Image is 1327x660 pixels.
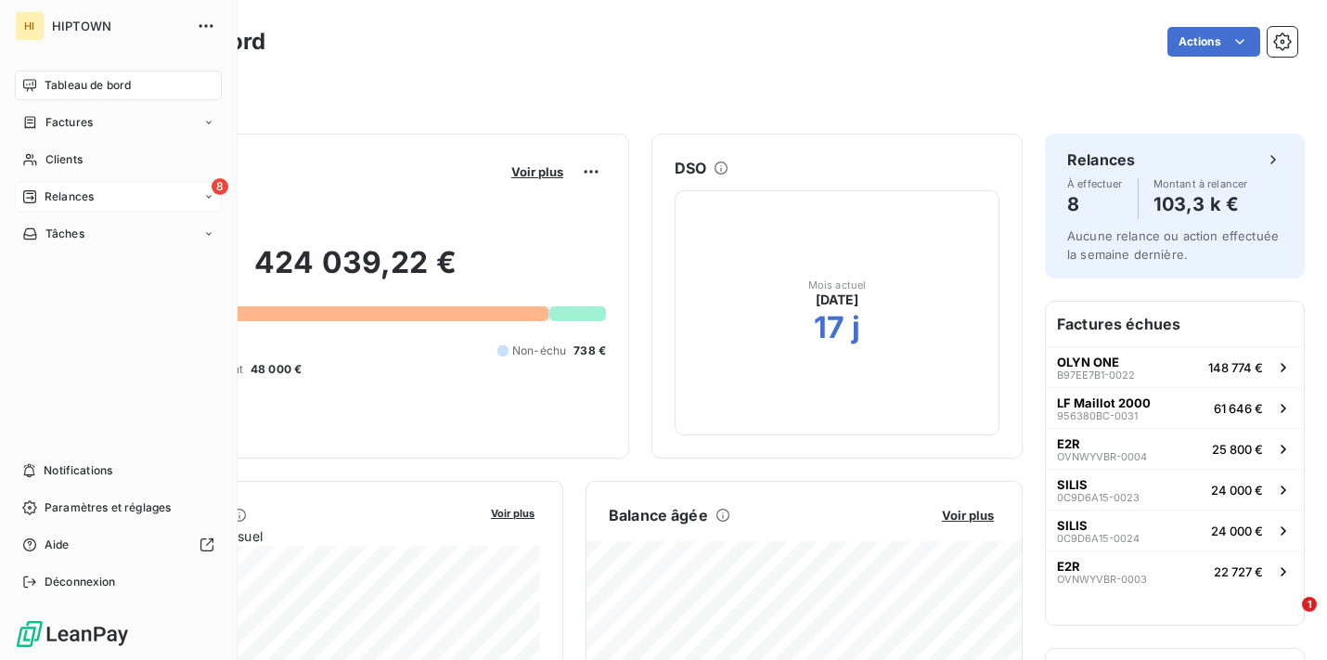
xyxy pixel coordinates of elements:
button: LF Maillot 2000956380BC-003161 646 € [1046,387,1304,428]
button: Actions [1167,27,1260,57]
span: 25 800 € [1212,442,1263,457]
button: SILIS0C9D6A15-002424 000 € [1046,510,1304,550]
span: 956380BC-0031 [1057,410,1138,421]
span: 0C9D6A15-0024 [1057,533,1140,544]
span: Tâches [45,226,84,242]
h2: 424 039,22 € [105,244,606,300]
span: Aide [45,537,70,553]
span: E2R [1057,559,1080,574]
span: 24 000 € [1211,483,1263,498]
span: 22 727 € [1214,564,1263,579]
span: E2R [1057,436,1080,451]
span: LF Maillot 2000 [1057,395,1151,410]
button: Voir plus [936,507,999,524]
button: E2ROVNWYVBR-000425 800 € [1046,428,1304,469]
span: 148 774 € [1208,360,1263,375]
span: Clients [45,151,83,168]
span: Chiffre d'affaires mensuel [105,526,478,546]
img: Logo LeanPay [15,619,130,649]
span: 61 646 € [1214,401,1263,416]
span: Non-échu [512,343,566,359]
span: Voir plus [511,164,563,179]
span: 0C9D6A15-0023 [1057,492,1140,503]
span: Tableau de bord [45,77,131,94]
span: OLYN ONE [1057,355,1119,369]
span: Paramètres et réglages [45,499,171,516]
span: 738 € [573,343,606,359]
span: Factures [45,114,93,131]
span: OVNWYVBR-0003 [1057,574,1147,585]
span: Mois actuel [808,279,867,291]
h6: Relances [1067,149,1135,171]
span: Montant à relancer [1153,178,1248,189]
span: HIPTOWN [52,19,186,33]
span: Déconnexion [45,574,116,590]
h6: Factures échues [1046,302,1304,346]
a: Aide [15,530,222,560]
span: Relances [45,188,94,205]
span: SILIS [1057,477,1088,492]
button: SILIS0C9D6A15-002324 000 € [1046,469,1304,510]
span: Aucune relance ou action effectuée la semaine dernière. [1067,228,1279,262]
button: E2ROVNWYVBR-000322 727 € [1046,550,1304,591]
h6: Balance âgée [609,504,708,526]
span: OVNWYVBR-0004 [1057,451,1147,462]
span: B97EE7B1-0022 [1057,369,1135,381]
h4: 103,3 k € [1153,189,1248,219]
h4: 8 [1067,189,1123,219]
span: [DATE] [816,291,859,309]
button: Voir plus [485,504,540,521]
iframe: Intercom live chat [1264,597,1308,641]
button: Voir plus [506,163,569,180]
span: 48 000 € [251,361,302,378]
h6: DSO [675,157,706,179]
div: HI [15,11,45,41]
span: SILIS [1057,518,1088,533]
span: Voir plus [942,508,994,523]
span: À effectuer [1067,178,1123,189]
span: Notifications [44,462,112,479]
h2: 17 [814,309,844,346]
span: 1 [1302,597,1317,612]
h2: j [852,309,860,346]
span: 24 000 € [1211,524,1263,538]
span: Voir plus [491,507,535,520]
button: OLYN ONEB97EE7B1-0022148 774 € [1046,346,1304,387]
span: 8 [212,178,228,195]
